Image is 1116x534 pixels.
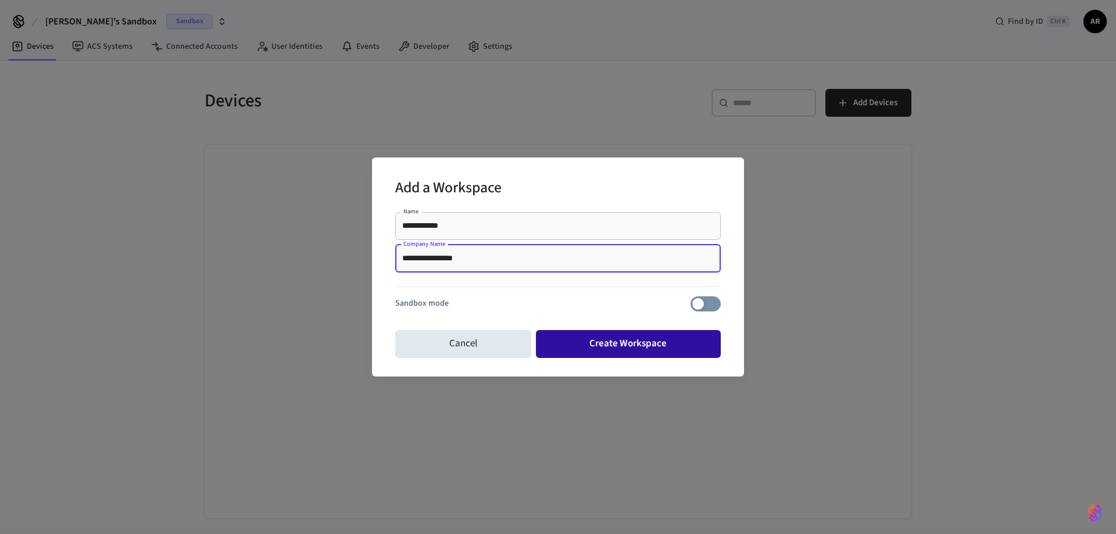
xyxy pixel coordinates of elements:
button: Cancel [395,330,531,358]
p: Sandbox mode [395,298,449,310]
h2: Add a Workspace [395,171,502,207]
label: Company Name [403,239,445,248]
button: Create Workspace [536,330,721,358]
img: SeamLogoGradient.69752ec5.svg [1088,504,1102,522]
label: Name [403,207,419,216]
